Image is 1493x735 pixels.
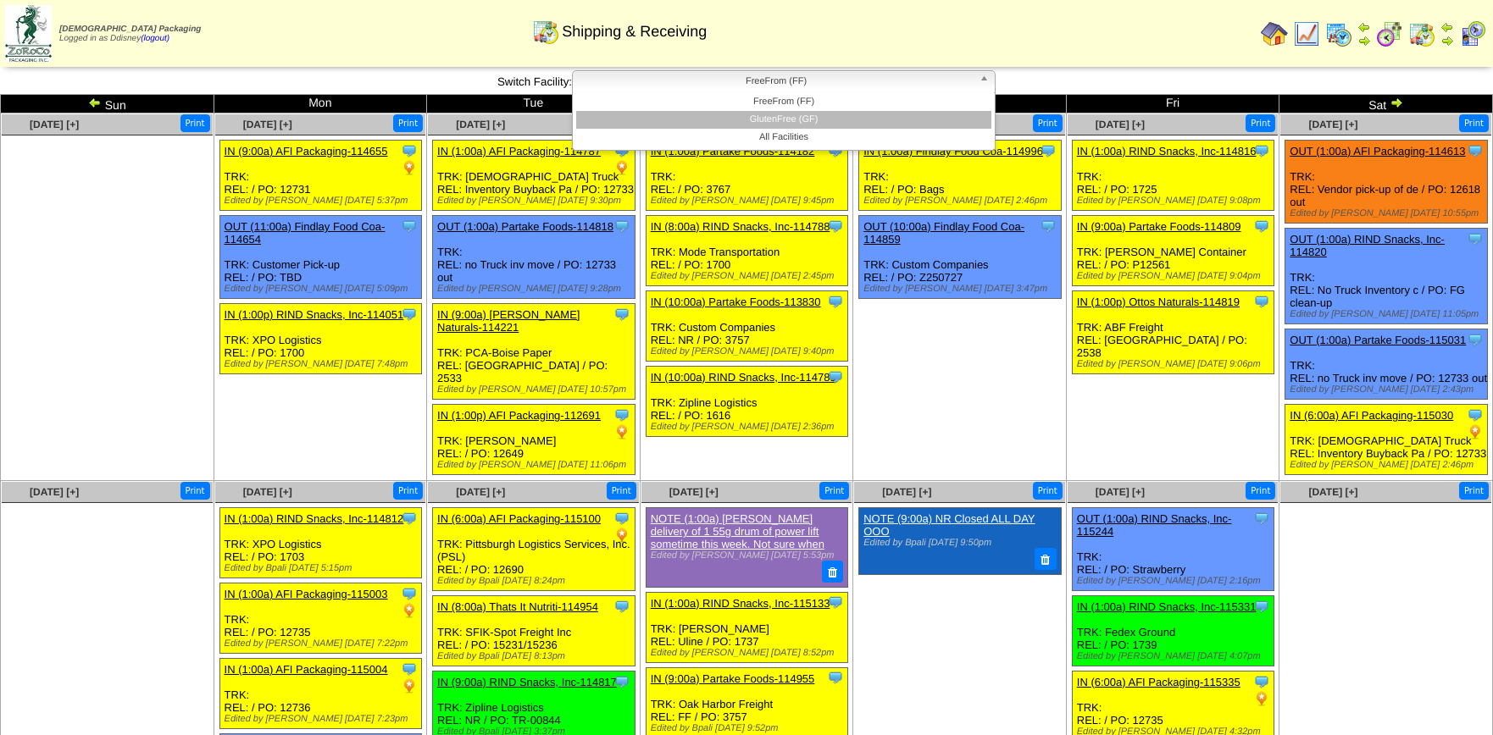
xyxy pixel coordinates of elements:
[1325,20,1352,47] img: calendarprod.gif
[1261,20,1288,47] img: home.gif
[437,145,601,157] a: IN (1:00a) AFI Packaging-114787
[863,538,1052,548] div: Edited by Bpali [DATE] 9:50pm
[1253,598,1270,615] img: Tooltip
[651,422,848,432] div: Edited by [PERSON_NAME] [DATE] 2:36pm
[1072,596,1274,666] div: TRK: Fedex Ground REL: / PO: 1739
[1077,651,1274,661] div: Edited by [PERSON_NAME] [DATE] 4:07pm
[1077,271,1274,281] div: Edited by [PERSON_NAME] [DATE] 9:04pm
[219,141,422,211] div: TRK: REL: / PO: 12731
[1390,96,1403,109] img: arrowright.gif
[1290,208,1487,218] div: Edited by [PERSON_NAME] [DATE] 10:55pm
[827,218,844,235] img: Tooltip
[243,119,292,130] span: [DATE] [+]
[433,596,635,666] div: TRK: SFIK-Spot Freight Inc REL: / PO: 15231/15236
[1077,196,1274,206] div: Edited by [PERSON_NAME] [DATE] 9:08pm
[1357,34,1371,47] img: arrowright.gif
[1253,673,1270,690] img: Tooltip
[651,346,848,356] div: Edited by [PERSON_NAME] [DATE] 9:40pm
[859,141,1062,211] div: TRK: REL: / PO: Bags
[1077,296,1240,308] a: IN (1:00p) Ottos Naturals-114819
[576,93,991,111] li: FreeFrom (FF)
[401,510,418,527] img: Tooltip
[613,218,630,235] img: Tooltip
[646,141,848,211] div: TRK: REL: / PO: 3767
[1246,114,1275,132] button: Print
[1077,512,1232,538] a: OUT (1:00a) RIND Snacks, Inc-115244
[651,672,815,685] a: IN (9:00a) Partake Foods-114955
[1308,119,1357,130] a: [DATE] [+]
[433,508,635,591] div: TRK: Pittsburgh Logistics Services, Inc. (PSL) REL: / PO: 12690
[433,304,635,400] div: TRK: PCA-Boise Paper REL: [GEOGRAPHIC_DATA] / PO: 2533
[646,592,848,662] div: TRK: [PERSON_NAME] REL: Uline / PO: 1737
[1253,293,1270,310] img: Tooltip
[433,216,635,299] div: TRK: REL: no Truck inv move / PO: 12733 out
[1096,119,1145,130] a: [DATE] [+]
[437,512,601,525] a: IN (6:00a) AFI Packaging-115100
[1072,508,1274,591] div: TRK: REL: / PO: Strawberry
[1459,482,1489,500] button: Print
[1033,114,1063,132] button: Print
[401,660,418,677] img: Tooltip
[669,486,719,498] a: [DATE] [+]
[613,423,630,440] img: PO
[30,486,79,498] a: [DATE] [+]
[456,486,505,498] span: [DATE] [+]
[437,460,635,470] div: Edited by [PERSON_NAME] [DATE] 11:06pm
[1376,20,1403,47] img: calendarblend.gif
[1035,548,1057,570] button: Delete Note
[651,723,848,733] div: Edited by Bpali [DATE] 9:52pm
[437,384,635,395] div: Edited by [PERSON_NAME] [DATE] 10:57pm
[1253,510,1270,527] img: Tooltip
[59,25,201,34] span: [DEMOGRAPHIC_DATA] Packaging
[437,308,580,334] a: IN (9:00a) [PERSON_NAME] Naturals-114221
[1290,409,1453,422] a: IN (6:00a) AFI Packaging-115030
[863,512,1035,538] a: NOTE (9:00a) NR Closed ALL DAY OOO
[225,714,422,724] div: Edited by [PERSON_NAME] [DATE] 7:23pm
[651,648,848,658] div: Edited by [PERSON_NAME] [DATE] 8:52pm
[651,512,824,550] a: NOTE (1:00a) [PERSON_NAME] delivery of 1 55g drum of power lift sometime this week. Not sure when
[1308,486,1357,498] a: [DATE] [+]
[88,96,102,109] img: arrowleft.gif
[401,159,418,176] img: PO
[401,677,418,694] img: PO
[580,71,973,91] span: FreeFrom (FF)
[646,216,848,286] div: TRK: Mode Transportation REL: / PO: 1700
[651,597,830,610] a: IN (1:00a) RIND Snacks, Inc-115133
[1467,230,1484,247] img: Tooltip
[456,119,505,130] span: [DATE] [+]
[225,284,422,294] div: Edited by [PERSON_NAME] [DATE] 5:09pm
[646,367,848,437] div: TRK: Zipline Logistics REL: / PO: 1616
[1440,20,1454,34] img: arrowleft.gif
[437,196,635,206] div: Edited by [PERSON_NAME] [DATE] 9:30pm
[437,409,601,422] a: IN (1:00p) AFI Packaging-112691
[437,220,613,233] a: OUT (1:00a) Partake Foods-114818
[1077,600,1257,613] a: IN (1:00a) RIND Snacks, Inc-115331
[30,119,79,130] span: [DATE] [+]
[1290,334,1466,346] a: OUT (1:00a) Partake Foods-115031
[1459,114,1489,132] button: Print
[1440,34,1454,47] img: arrowright.gif
[219,508,422,578] div: TRK: XPO Logistics REL: / PO: 1703
[613,527,630,544] img: PO
[819,482,849,500] button: Print
[651,296,821,308] a: IN (10:00a) Partake Foods-113830
[243,486,292,498] a: [DATE] [+]
[1290,309,1487,319] div: Edited by [PERSON_NAME] [DATE] 11:05pm
[225,563,422,573] div: Edited by Bpali [DATE] 5:15pm
[1357,20,1371,34] img: arrowleft.gif
[1072,141,1274,211] div: TRK: REL: / PO: 1725
[214,95,427,113] td: Mon
[1467,423,1484,440] img: PO
[225,588,388,600] a: IN (1:00a) AFI Packaging-115003
[1077,145,1257,157] a: IN (1:00a) RIND Snacks, Inc-114816
[437,576,635,586] div: Edited by Bpali [DATE] 8:24pm
[225,145,388,157] a: IN (9:00a) AFI Packaging-114655
[613,510,630,527] img: Tooltip
[180,114,210,132] button: Print
[1290,384,1487,395] div: Edited by [PERSON_NAME] [DATE] 2:43pm
[613,159,630,176] img: PO
[613,406,630,423] img: Tooltip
